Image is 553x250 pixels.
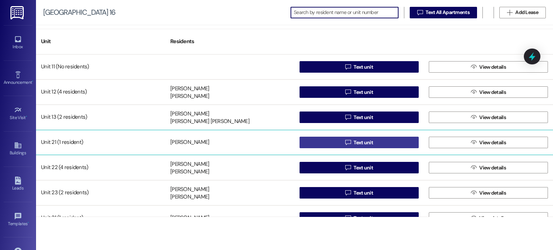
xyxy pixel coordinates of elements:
[36,85,165,99] div: Unit 12 (4 residents)
[479,139,506,146] span: View details
[471,89,476,95] i: 
[4,174,32,194] a: Leads
[471,165,476,171] i: 
[354,139,373,146] span: Text unit
[345,114,351,120] i: 
[170,93,209,100] div: [PERSON_NAME]
[429,212,548,224] button: View details
[354,63,373,71] span: Text unit
[294,8,398,18] input: Search by resident name or unit number
[345,89,351,95] i: 
[471,190,476,196] i: 
[479,114,506,121] span: View details
[300,212,419,224] button: Text unit
[170,168,209,176] div: [PERSON_NAME]
[170,160,209,168] div: [PERSON_NAME]
[499,7,546,18] button: Add Lease
[36,33,165,50] div: Unit
[4,104,32,123] a: Site Visit •
[36,186,165,200] div: Unit 23 (2 residents)
[36,60,165,74] div: Unit 11 (No residents)
[165,33,295,50] div: Residents
[36,160,165,175] div: Unit 22 (4 residents)
[429,86,548,98] button: View details
[479,189,506,197] span: View details
[170,110,209,118] div: [PERSON_NAME]
[345,165,351,171] i: 
[4,33,32,53] a: Inbox
[170,194,209,201] div: [PERSON_NAME]
[429,61,548,73] button: View details
[410,7,477,18] button: Text All Apartments
[479,88,506,96] span: View details
[471,114,476,120] i: 
[354,88,373,96] span: Text unit
[354,189,373,197] span: Text unit
[471,140,476,145] i: 
[429,112,548,123] button: View details
[300,61,419,73] button: Text unit
[354,114,373,121] span: Text unit
[426,9,469,16] span: Text All Apartments
[170,214,209,222] div: [PERSON_NAME]
[26,114,27,119] span: •
[479,63,506,71] span: View details
[507,10,512,15] i: 
[429,162,548,173] button: View details
[36,211,165,225] div: Unit 31 (1 resident)
[300,162,419,173] button: Text unit
[300,112,419,123] button: Text unit
[345,64,351,70] i: 
[300,137,419,148] button: Text unit
[10,6,25,19] img: ResiDesk Logo
[36,135,165,150] div: Unit 21 (1 resident)
[4,210,32,229] a: Templates •
[354,214,373,222] span: Text unit
[36,110,165,124] div: Unit 13 (2 residents)
[429,187,548,199] button: View details
[170,186,209,193] div: [PERSON_NAME]
[28,220,29,225] span: •
[515,9,538,16] span: Add Lease
[43,9,116,16] div: [GEOGRAPHIC_DATA] 16
[417,10,423,15] i: 
[479,164,506,172] span: View details
[345,190,351,196] i: 
[170,139,209,146] div: [PERSON_NAME]
[345,215,351,221] i: 
[4,139,32,159] a: Buildings
[479,214,506,222] span: View details
[300,187,419,199] button: Text unit
[345,140,351,145] i: 
[170,85,209,92] div: [PERSON_NAME]
[429,137,548,148] button: View details
[471,64,476,70] i: 
[354,164,373,172] span: Text unit
[300,86,419,98] button: Text unit
[170,118,249,126] div: [PERSON_NAME] [PERSON_NAME]
[32,79,33,84] span: •
[471,215,476,221] i: 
